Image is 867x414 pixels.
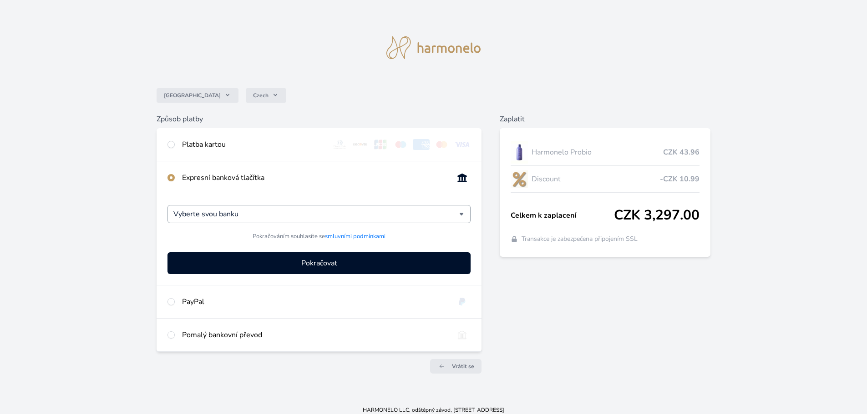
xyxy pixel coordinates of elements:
[532,174,660,185] span: Discount
[164,92,221,99] span: [GEOGRAPHIC_DATA]
[452,363,474,370] span: Vrátit se
[511,168,528,190] img: discount-lo.png
[253,232,385,241] span: Pokračováním souhlasíte se
[454,296,471,307] img: paypal.svg
[454,172,471,183] img: onlineBanking_CZ.svg
[454,329,471,340] img: bankTransfer_IBAN.svg
[182,139,324,150] div: Platba kartou
[386,36,481,59] img: logo.svg
[246,88,286,103] button: Czech
[430,359,482,374] a: Vrátit se
[433,139,450,150] img: mc.svg
[182,329,446,340] div: Pomalý bankovní převod
[182,172,446,183] div: Expresní banková tlačítka
[660,174,700,185] span: -CZK 10.99
[392,139,409,150] img: maestro.svg
[182,296,446,307] div: PayPal
[500,114,710,125] h6: Zaplatit
[614,207,700,224] span: CZK 3,297.00
[352,139,369,150] img: discover.svg
[511,141,528,164] img: CLEAN_PROBIO_se_stinem_x-lo.jpg
[522,234,638,244] span: Transakce je zabezpečena připojením SSL
[325,232,385,240] a: smluvními podmínkami
[253,92,269,99] span: Czech
[301,258,337,269] span: Pokračovat
[511,210,614,221] span: Celkem k zaplacení
[167,205,471,223] div: Vyberte svou banku
[331,139,348,150] img: diners.svg
[372,139,389,150] img: jcb.svg
[157,114,482,125] h6: Způsob platby
[532,147,663,158] span: Harmonelo Probio
[173,209,459,219] input: Hledat...
[663,147,700,158] span: CZK 43.96
[454,139,471,150] img: visa.svg
[167,252,471,274] button: Pokračovat
[157,88,238,103] button: [GEOGRAPHIC_DATA]
[413,139,430,150] img: amex.svg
